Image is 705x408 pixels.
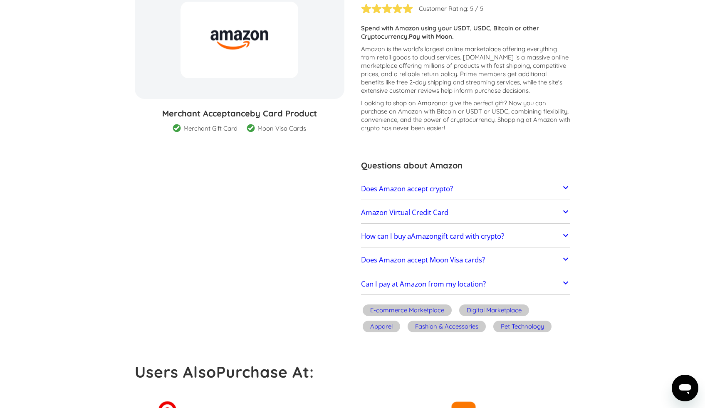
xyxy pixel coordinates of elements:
[406,319,487,336] a: Fashion & Accessories
[361,99,571,132] p: Looking to shop on Amazon ? Now you can purchase on Amazon with Bitcoin or USDT or USDC, combinin...
[361,256,485,264] h2: Does Amazon accept Moon Visa cards?
[361,232,504,240] h2: How can I buy a gift card with crypto?
[458,303,531,319] a: Digital Marketplace
[309,362,314,381] strong: :
[361,275,571,293] a: Can I pay at Amazon from my location?
[475,5,483,13] div: / 5
[415,5,468,13] div: - Customer Rating:
[361,180,571,198] a: Does Amazon accept crypto?
[216,362,309,381] strong: Purchase At
[361,45,571,95] p: Amazon is the world's largest online marketplace offering everything from retail goods to cloud s...
[501,322,544,331] div: Pet Technology
[442,99,504,107] span: or give the perfect gift
[361,227,571,245] a: How can I buy aAmazongift card with crypto?
[361,252,571,269] a: Does Amazon accept Moon Visa cards?
[361,319,402,336] a: Apparel
[135,362,216,381] strong: Users Also
[370,322,393,331] div: Apparel
[135,107,344,120] h3: Merchant Acceptance
[361,204,571,221] a: Amazon Virtual Credit Card
[183,124,237,133] div: Merchant Gift Card
[361,303,453,319] a: E-commerce Marketplace
[361,185,453,193] h2: Does Amazon accept crypto?
[361,280,486,288] h2: Can I pay at Amazon from my location?
[492,319,553,336] a: Pet Technology
[415,322,478,331] div: Fashion & Accessories
[409,32,454,40] strong: Pay with Moon.
[250,108,317,119] span: by Card Product
[361,159,571,172] h3: Questions about Amazon
[370,306,444,314] div: E-commerce Marketplace
[361,24,571,41] p: Spend with Amazon using your USDT, USDC, Bitcoin or other Cryptocurrency.
[411,231,438,241] span: Amazon
[470,5,473,13] div: 5
[672,375,698,401] iframe: Кнопка запуска окна обмена сообщениями
[361,208,448,217] h2: Amazon Virtual Credit Card
[257,124,306,133] div: Moon Visa Cards
[467,306,522,314] div: Digital Marketplace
